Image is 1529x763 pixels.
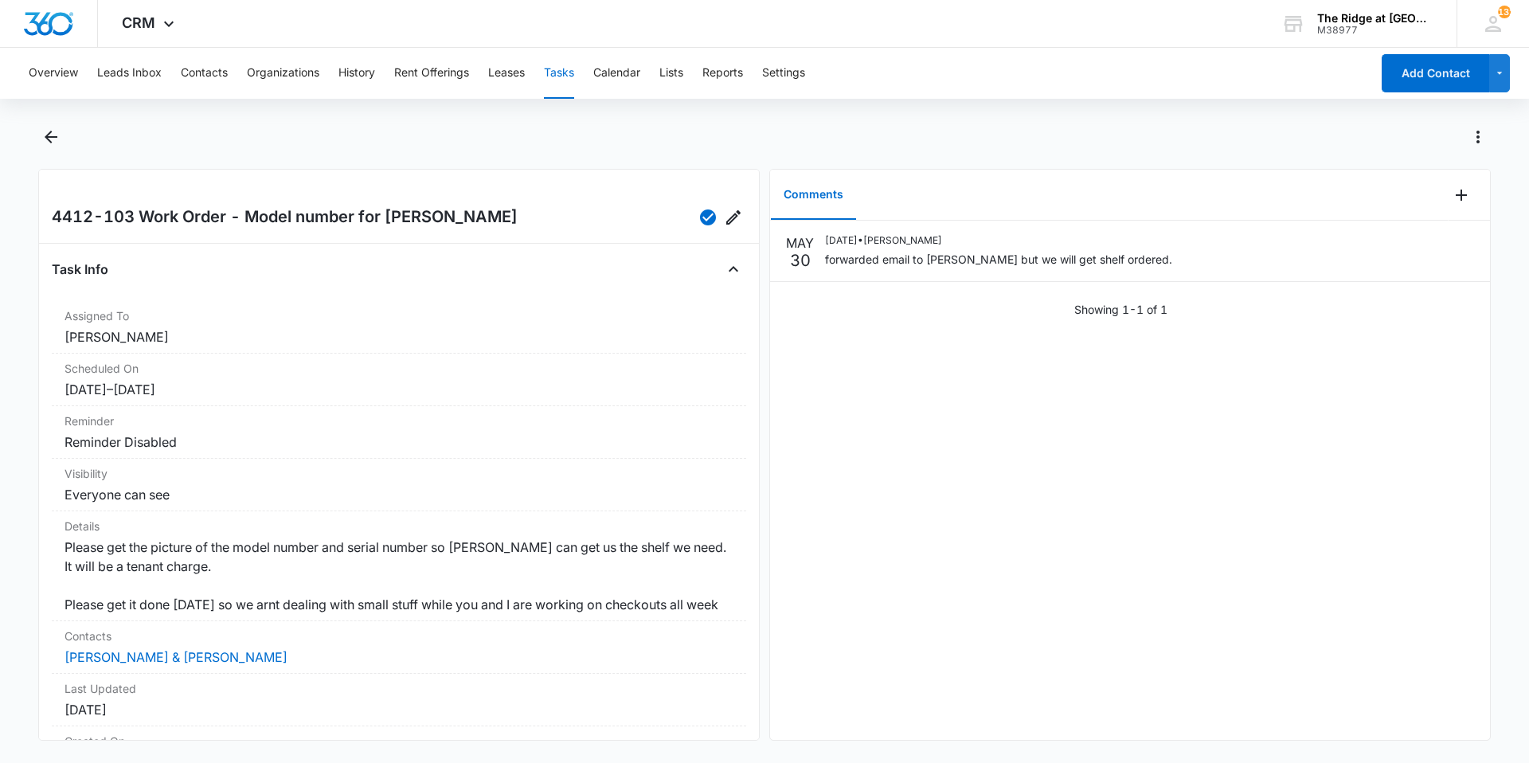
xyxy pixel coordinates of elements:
button: Settings [762,48,805,99]
div: account name [1317,12,1433,25]
dd: Please get the picture of the model number and serial number so [PERSON_NAME] can get us the shel... [65,538,733,614]
p: forwarded email to [PERSON_NAME] but we will get shelf ordered. [825,251,1172,268]
span: 132 [1498,6,1511,18]
p: Showing 1-1 of 1 [1074,301,1167,318]
button: Lists [659,48,683,99]
dt: Details [65,518,733,534]
button: Organizations [247,48,319,99]
div: Contacts[PERSON_NAME] & [PERSON_NAME] [52,621,746,674]
dd: [DATE] [65,700,733,719]
span: CRM [122,14,155,31]
dt: Contacts [65,628,733,644]
div: ReminderReminder Disabled [52,406,746,459]
dd: [DATE] – [DATE] [65,380,733,399]
div: notifications count [1498,6,1511,18]
button: Back [38,124,63,150]
p: [DATE] • [PERSON_NAME] [825,233,1172,248]
div: account id [1317,25,1433,36]
button: Add Contact [1382,54,1489,92]
dt: Scheduled On [65,360,733,377]
button: Comments [771,170,856,220]
dt: Visibility [65,465,733,482]
button: Rent Offerings [394,48,469,99]
button: Edit [721,205,746,230]
button: Overview [29,48,78,99]
div: DetailsPlease get the picture of the model number and serial number so [PERSON_NAME] can get us t... [52,511,746,621]
dt: Created On [65,733,733,749]
button: Reports [702,48,743,99]
div: VisibilityEveryone can see [52,459,746,511]
dt: Last Updated [65,680,733,697]
p: MAY [786,233,814,252]
div: Scheduled On[DATE]–[DATE] [52,354,746,406]
button: Actions [1465,124,1491,150]
div: Last Updated[DATE] [52,674,746,726]
button: Calendar [593,48,640,99]
button: History [338,48,375,99]
a: [PERSON_NAME] & [PERSON_NAME] [65,649,287,665]
button: Contacts [181,48,228,99]
button: Add Comment [1449,182,1474,208]
dt: Assigned To [65,307,733,324]
button: Leases [488,48,525,99]
button: Close [721,256,746,282]
p: 30 [790,252,811,268]
dt: Reminder [65,413,733,429]
dd: Reminder Disabled [65,432,733,452]
h4: Task Info [52,260,108,279]
div: Assigned To[PERSON_NAME] [52,301,746,354]
button: Leads Inbox [97,48,162,99]
dd: [PERSON_NAME] [65,327,733,346]
dd: Everyone can see [65,485,733,504]
h2: 4412-103 Work Order - Model number for [PERSON_NAME] [52,205,518,230]
button: Tasks [544,48,574,99]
